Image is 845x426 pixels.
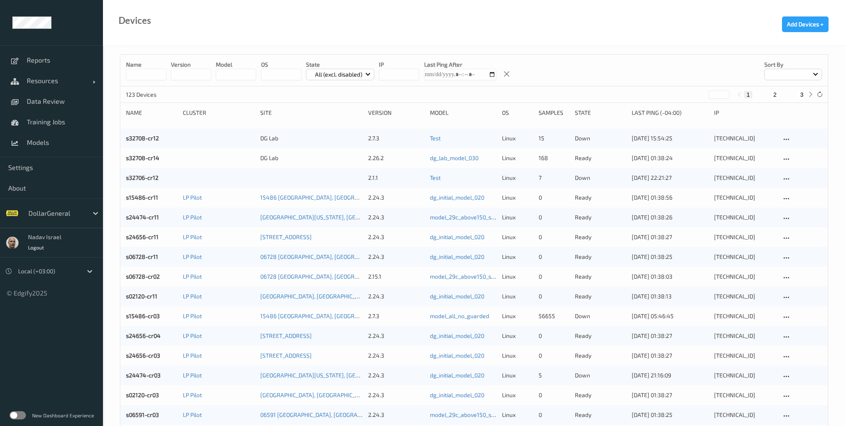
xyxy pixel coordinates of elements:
div: 2.24.3 [368,352,424,360]
div: 2.1.1 [368,174,424,182]
p: linux [502,174,532,182]
a: LP Pilot [183,233,202,240]
p: ready [575,213,626,221]
p: IP [379,61,419,69]
div: [DATE] 01:38:24 [632,154,708,162]
a: [GEOGRAPHIC_DATA][US_STATE], [GEOGRAPHIC_DATA] [260,372,400,379]
div: 2.24.3 [368,193,424,202]
div: 2.24.3 [368,233,424,241]
div: [TECHNICAL_ID] [714,391,775,399]
a: [STREET_ADDRESS] [260,352,312,359]
p: linux [502,154,532,162]
p: linux [502,312,532,320]
div: 2.7.3 [368,312,424,320]
p: Sort by [764,61,822,69]
p: ready [575,352,626,360]
a: 06728 [GEOGRAPHIC_DATA], [GEOGRAPHIC_DATA] [260,273,388,280]
a: LP Pilot [183,352,202,359]
a: s32708-cr14 [126,154,159,161]
a: LP Pilot [183,372,202,379]
p: ready [575,154,626,162]
p: ready [575,272,626,281]
div: [TECHNICAL_ID] [714,272,775,281]
a: s15486-cr11 [126,194,158,201]
div: [DATE] 01:38:27 [632,233,708,241]
div: [TECHNICAL_ID] [714,371,775,379]
a: LP Pilot [183,194,202,201]
div: 2.26.2 [368,154,424,162]
div: 2.24.3 [368,332,424,340]
div: 0 [539,253,569,261]
div: OS [502,109,532,117]
div: [TECHNICAL_ID] [714,411,775,419]
a: LP Pilot [183,293,202,300]
a: s32708-cr12 [126,135,159,142]
div: [DATE] 01:38:03 [632,272,708,281]
a: s24656-cr03 [126,352,160,359]
p: Last Ping After [424,61,496,69]
div: 2.7.3 [368,134,424,142]
a: LP Pilot [183,273,202,280]
div: 0 [539,352,569,360]
div: 2.24.3 [368,213,424,221]
a: s32706-cr12 [126,174,159,181]
div: Site [260,109,362,117]
a: dg_initial_model_020 [430,352,484,359]
div: [TECHNICAL_ID] [714,233,775,241]
a: s02120-cr11 [126,293,157,300]
p: ready [575,193,626,202]
div: Model [430,109,496,117]
a: s02120-cr03 [126,391,159,398]
p: linux [502,272,532,281]
p: linux [502,213,532,221]
div: 2.15.1 [368,272,424,281]
a: Test [430,135,441,142]
a: model_29c_above150_same_other [430,411,520,418]
div: [TECHNICAL_ID] [714,154,775,162]
p: linux [502,292,532,300]
p: linux [502,371,532,379]
a: dg_initial_model_020 [430,253,484,260]
div: Name [126,109,177,117]
div: [DATE] 01:38:27 [632,332,708,340]
div: 7 [539,174,569,182]
a: LP Pilot [183,312,202,319]
div: Samples [539,109,569,117]
a: LP Pilot [183,214,202,221]
div: [DATE] 22:21:27 [632,174,708,182]
div: [DATE] 15:54:25 [632,134,708,142]
a: dg_initial_model_020 [430,194,484,201]
a: dg_initial_model_020 [430,372,484,379]
div: 0 [539,391,569,399]
a: dg_initial_model_020 [430,233,484,240]
a: Test [430,174,441,181]
div: DG Lab [260,134,362,142]
div: [TECHNICAL_ID] [714,352,775,360]
p: Name [126,61,166,69]
a: [GEOGRAPHIC_DATA], [GEOGRAPHIC_DATA] [260,293,371,300]
p: linux [502,253,532,261]
div: Cluster [183,109,254,117]
a: model_all_no_guarded [430,312,489,319]
div: [TECHNICAL_ID] [714,213,775,221]
div: 0 [539,193,569,202]
a: [GEOGRAPHIC_DATA][US_STATE], [GEOGRAPHIC_DATA] [260,214,400,221]
div: [DATE] 05:46:45 [632,312,708,320]
a: LP Pilot [183,391,202,398]
a: model_29c_above150_same_other [430,273,520,280]
div: 2.24.3 [368,253,424,261]
a: LP Pilot [183,411,202,418]
p: ready [575,391,626,399]
div: [DATE] 01:38:27 [632,352,708,360]
p: down [575,134,626,142]
div: 2.24.3 [368,371,424,379]
p: OS [261,61,301,69]
button: 2 [771,91,779,98]
div: 2.24.3 [368,411,424,419]
div: State [575,109,626,117]
div: 0 [539,332,569,340]
a: s06728-cr02 [126,273,160,280]
p: State [306,61,375,69]
p: linux [502,134,532,142]
p: ready [575,233,626,241]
